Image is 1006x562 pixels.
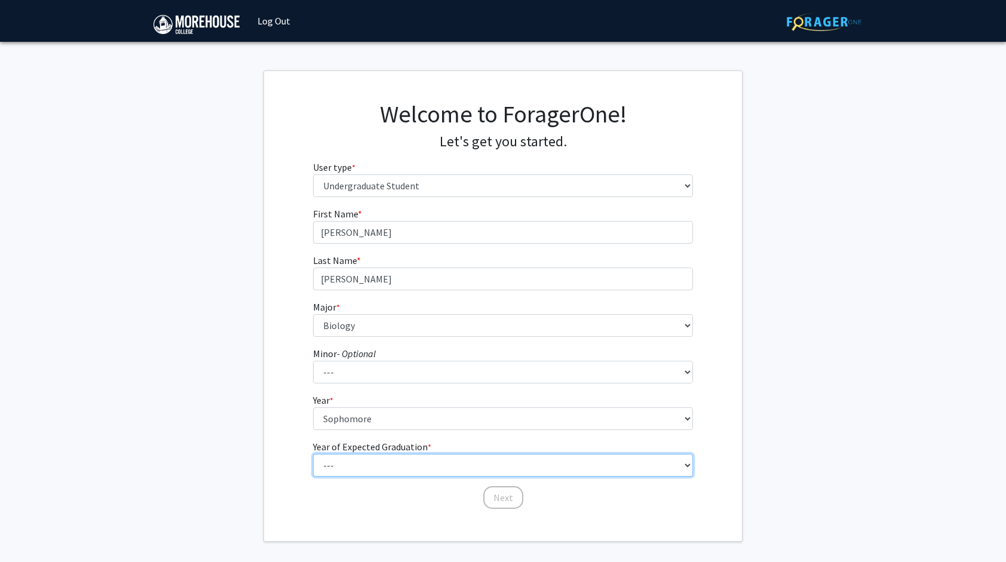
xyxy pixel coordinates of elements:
[313,100,694,128] h1: Welcome to ForagerOne!
[313,208,358,220] span: First Name
[313,393,333,407] label: Year
[313,160,355,174] label: User type
[313,254,357,266] span: Last Name
[313,440,431,454] label: Year of Expected Graduation
[313,133,694,151] h4: Let's get you started.
[313,346,376,361] label: Minor
[337,348,376,360] i: - Optional
[9,508,51,553] iframe: Chat
[483,486,523,509] button: Next
[787,13,861,31] img: ForagerOne Logo
[313,300,340,314] label: Major
[154,15,240,34] img: Morehouse College Logo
